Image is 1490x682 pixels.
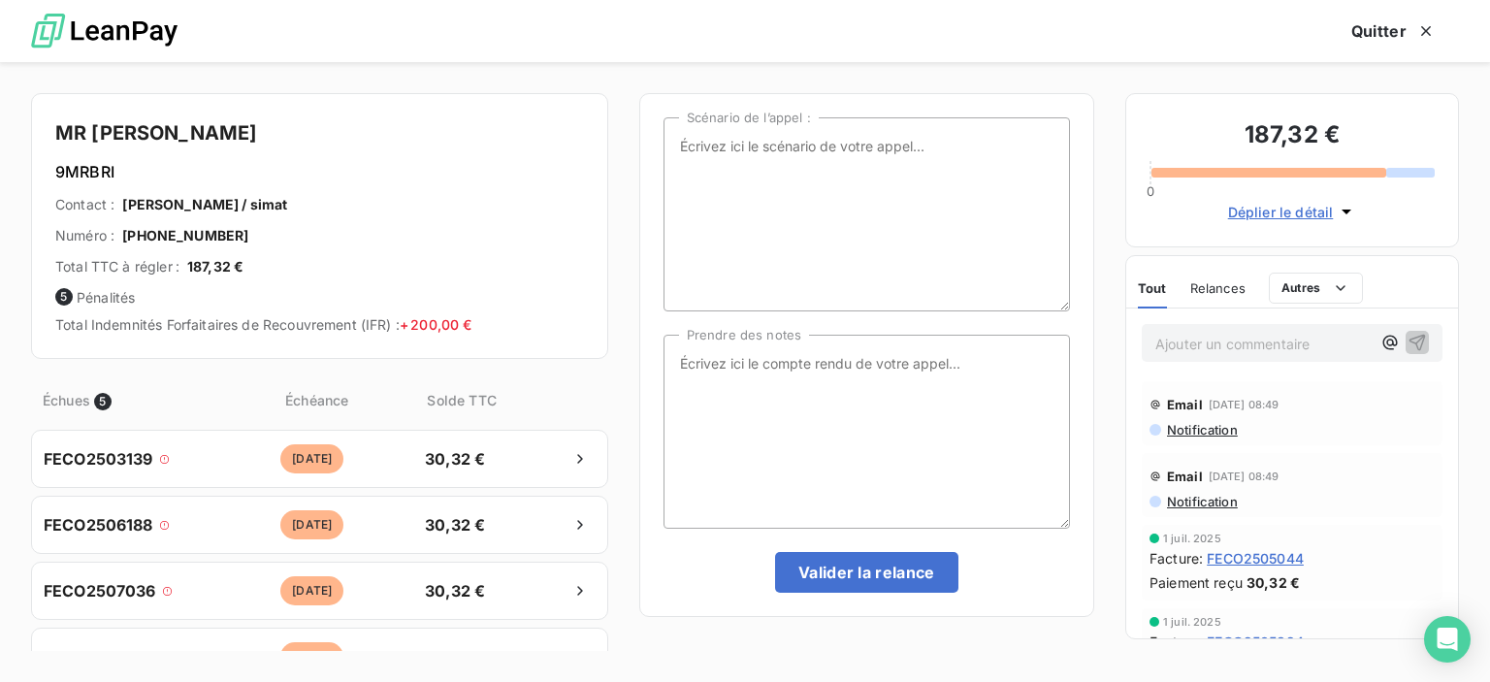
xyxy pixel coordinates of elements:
span: 1 juil. 2025 [1163,616,1221,628]
button: Quitter [1328,11,1459,51]
span: Facture : [1150,548,1203,568]
span: Échéance [227,390,407,410]
h3: 187,32 € [1150,117,1435,156]
span: 30,32 € [405,513,506,536]
span: Total TTC à régler : [55,257,179,276]
span: 5 [55,288,73,306]
span: Paiement reçu [1150,572,1243,593]
button: Déplier le détail [1222,201,1363,223]
span: [DATE] 08:49 [1209,399,1279,410]
span: Facture : [1150,632,1203,652]
span: Contact : [55,195,114,214]
span: 1 juil. 2025 [1163,533,1221,544]
span: [DATE] 08:49 [1209,471,1279,482]
span: Tout [1138,280,1167,296]
span: 187,32 € [187,257,243,276]
span: FECO2506188 [44,513,153,536]
span: Email [1167,397,1203,412]
span: Email [1167,469,1203,484]
span: Total Indemnités Forfaitaires de Recouvrement (IFR) : [55,316,471,333]
span: [PERSON_NAME] / simat [122,195,287,214]
img: logo LeanPay [31,5,178,58]
span: FECO2505324 [1207,632,1304,652]
span: FECO2503139 [44,447,153,471]
span: Déplier le détail [1228,202,1334,222]
span: [DATE] [280,444,343,473]
span: + 200,00 € [400,316,472,333]
span: FECO2507435 [44,645,155,668]
span: Notification [1165,494,1238,509]
span: 30,32 € [405,447,506,471]
h6: 9MRBRI [55,160,584,183]
span: FECO2505044 [1207,548,1304,568]
span: Échues [43,390,90,410]
span: Solde TTC [411,390,513,410]
span: 30,32 € [405,579,506,602]
span: [PHONE_NUMBER] [122,226,248,245]
span: [DATE] [280,642,343,671]
span: 30,32 € [1247,572,1300,593]
button: Valider la relance [775,552,958,593]
h4: MR [PERSON_NAME] [55,117,584,148]
span: 32,12 € [405,645,506,668]
span: Relances [1190,280,1246,296]
button: Autres [1269,273,1363,304]
span: Pénalités [55,288,584,308]
span: [DATE] [280,576,343,605]
div: Open Intercom Messenger [1424,616,1471,663]
span: Numéro : [55,226,114,245]
span: [DATE] [280,510,343,539]
span: 0 [1147,183,1154,199]
span: Notification [1165,422,1238,438]
span: 5 [94,393,112,410]
span: FECO2507036 [44,579,156,602]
